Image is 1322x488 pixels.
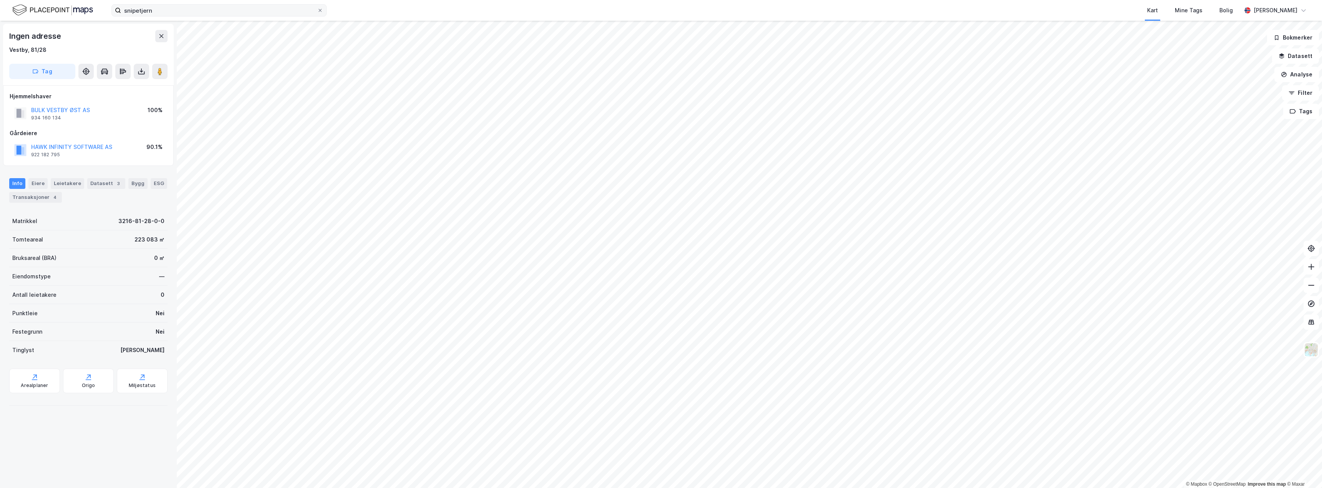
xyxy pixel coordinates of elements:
[135,235,164,244] div: 223 083 ㎡
[9,192,62,203] div: Transaksjoner
[12,290,56,299] div: Antall leietakere
[21,382,48,389] div: Arealplaner
[9,45,47,55] div: Vestby, 81/28
[9,30,62,42] div: Ingen adresse
[120,346,164,355] div: [PERSON_NAME]
[51,194,59,201] div: 4
[161,290,164,299] div: 0
[28,178,48,189] div: Eiere
[154,253,164,263] div: 0 ㎡
[1175,6,1202,15] div: Mine Tags
[151,178,167,189] div: ESG
[146,142,163,152] div: 90.1%
[12,346,34,355] div: Tinglyst
[1219,6,1233,15] div: Bolig
[1272,48,1319,64] button: Datasett
[9,178,25,189] div: Info
[87,178,125,189] div: Datasett
[1282,85,1319,101] button: Filter
[31,152,60,158] div: 922 182 795
[1284,451,1322,488] iframe: Chat Widget
[1254,6,1297,15] div: [PERSON_NAME]
[1304,342,1319,357] img: Z
[51,178,84,189] div: Leietakere
[12,253,56,263] div: Bruksareal (BRA)
[1284,451,1322,488] div: Kontrollprogram for chat
[1147,6,1158,15] div: Kart
[159,272,164,281] div: —
[12,235,43,244] div: Tomteareal
[12,309,38,318] div: Punktleie
[12,217,37,226] div: Matrikkel
[9,64,75,79] button: Tag
[12,327,42,336] div: Festegrunn
[1209,481,1246,487] a: OpenStreetMap
[12,3,93,17] img: logo.f888ab2527a4732fd821a326f86c7f29.svg
[115,180,122,187] div: 3
[1283,104,1319,119] button: Tags
[121,5,317,16] input: Søk på adresse, matrikkel, gårdeiere, leietakere eller personer
[129,382,156,389] div: Miljøstatus
[1274,67,1319,82] button: Analyse
[148,106,163,115] div: 100%
[10,92,167,101] div: Hjemmelshaver
[1248,481,1286,487] a: Improve this map
[12,272,51,281] div: Eiendomstype
[128,178,148,189] div: Bygg
[31,115,61,121] div: 934 160 134
[1186,481,1207,487] a: Mapbox
[156,327,164,336] div: Nei
[10,129,167,138] div: Gårdeiere
[156,309,164,318] div: Nei
[82,382,95,389] div: Origo
[1267,30,1319,45] button: Bokmerker
[118,217,164,226] div: 3216-81-28-0-0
